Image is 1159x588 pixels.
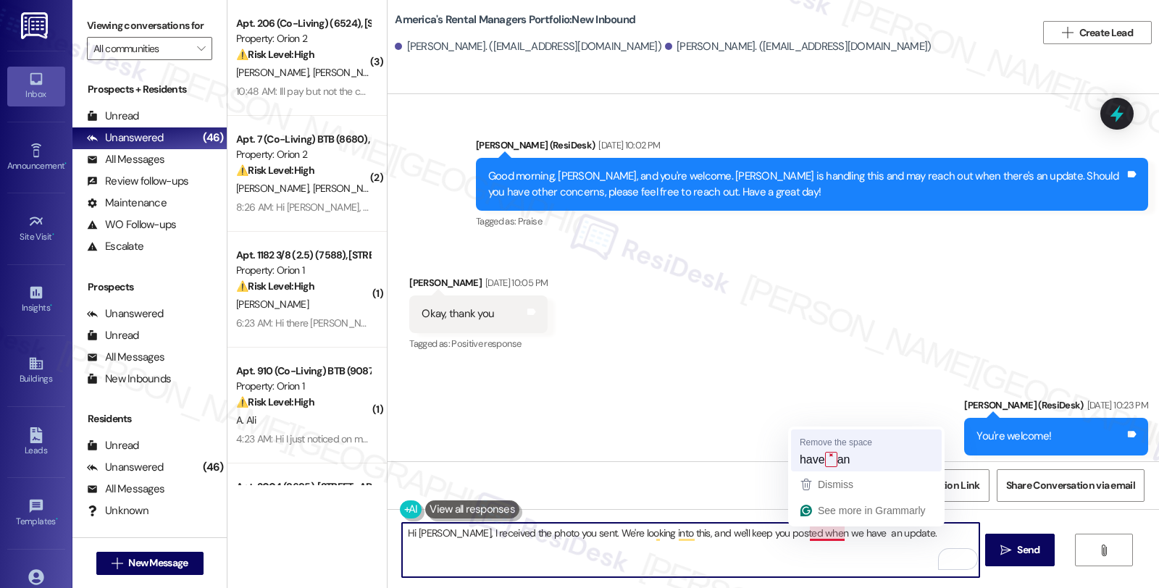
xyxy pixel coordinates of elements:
div: Residents [72,411,227,427]
a: Buildings [7,351,65,390]
input: All communities [93,37,189,60]
span: New Message [128,555,188,571]
span: Share Conversation via email [1006,478,1135,493]
a: Site Visit • [7,209,65,248]
div: 8:26 AM: Hi [PERSON_NAME], Thank you for your response. Please see the attachment. I paid $1300 +... [236,201,921,214]
a: Inbox [7,67,65,106]
div: Unknown [87,503,148,518]
div: 10:48 AM: Ill pay but not the community fee or extra fee [236,85,469,98]
div: (46) [199,456,227,479]
div: Property: Orion 2 [236,147,370,162]
i:  [1000,545,1011,556]
i:  [197,43,205,54]
div: Property: Orion 1 [236,379,370,394]
span: [PERSON_NAME] [236,298,309,311]
span: • [52,230,54,240]
div: Prospects [72,280,227,295]
strong: ⚠️ Risk Level: High [236,280,314,293]
span: • [56,514,58,524]
div: Unanswered [87,460,164,475]
div: Unread [87,328,139,343]
span: Get Conversation Link [879,478,979,493]
div: You're welcome! [976,429,1051,444]
div: Apt. 7 (Co-Living) BTB (8680), [STREET_ADDRESS] [236,132,370,147]
div: [PERSON_NAME]. ([EMAIL_ADDRESS][DOMAIN_NAME]) [665,39,932,54]
div: Property: Orion 2 [236,31,370,46]
span: [PERSON_NAME] [313,182,390,195]
span: [PERSON_NAME] [236,182,313,195]
span: Praise [518,215,542,227]
a: Insights • [7,280,65,319]
div: Tagged as: [409,333,548,354]
textarea: To enrich screen reader interactions, please activate Accessibility in Grammarly extension settings [402,523,979,577]
span: • [64,159,67,169]
div: Apt. 1182 3/8 (2.5) (7588), [STREET_ADDRESS] [236,248,370,263]
div: Unread [87,438,139,453]
button: Send [985,534,1055,566]
div: Tagged as: [476,211,1148,232]
div: Apt. 3004 (8695), [STREET_ADDRESS] [236,479,370,495]
div: [DATE] 10:05 PM [482,275,548,290]
strong: ⚠️ Risk Level: High [236,395,314,408]
div: Prospects + Residents [72,82,227,97]
div: Okay, thank you [422,306,494,322]
div: 6:23 AM: Hi there [PERSON_NAME], I have had no reach out by maintenance. The leakage continues to... [236,316,987,329]
div: All Messages [87,152,164,167]
label: Viewing conversations for [87,14,212,37]
div: Maintenance [87,196,167,211]
div: Property: Orion 1 [236,263,370,278]
span: Positive response [451,337,521,350]
i:  [112,558,122,569]
div: Escalate [87,239,143,254]
div: [PERSON_NAME]. ([EMAIL_ADDRESS][DOMAIN_NAME]) [395,39,661,54]
a: Leads [7,423,65,462]
div: Good morning, [PERSON_NAME], and you're welcome. [PERSON_NAME] is handling this and may reach out... [488,169,1125,200]
span: [PERSON_NAME] [236,66,313,79]
span: • [50,301,52,311]
span: Praise [1006,460,1030,472]
div: Unanswered [87,306,164,322]
div: All Messages [87,482,164,497]
button: New Message [96,552,204,575]
div: [PERSON_NAME] (ResiDesk) [964,398,1148,418]
strong: ⚠️ Risk Level: High [236,48,314,61]
div: Apt. 206 (Co-Living) (6524), [STREET_ADDRESS][PERSON_NAME] [236,16,370,31]
div: Unanswered [87,130,164,146]
span: A. Ali [236,413,256,427]
div: All Messages [87,350,164,365]
button: Share Conversation via email [997,469,1145,502]
i:  [1062,27,1073,38]
span: Create Lead [1079,25,1133,41]
div: Apt. 910 (Co-Living) BTB (9087), [STREET_ADDRESS][PERSON_NAME] [236,364,370,379]
button: Create Lead [1043,21,1152,44]
div: WO Follow-ups [87,217,176,232]
div: [PERSON_NAME] [409,275,548,295]
div: Tagged as: [964,455,1148,476]
div: [DATE] 10:23 PM [1084,398,1148,413]
div: Review follow-ups [87,174,188,189]
a: Templates • [7,494,65,533]
i:  [1098,545,1109,556]
div: [DATE] 10:02 PM [595,138,660,153]
b: America's Rental Managers Portfolio: New Inbound [395,12,635,28]
span: Send [1017,542,1039,558]
span: [PERSON_NAME] [313,66,390,79]
div: (46) [199,127,227,149]
strong: ⚠️ Risk Level: High [236,164,314,177]
div: [PERSON_NAME] (ResiDesk) [476,138,1148,158]
img: ResiDesk Logo [21,12,51,39]
div: New Inbounds [87,371,171,387]
div: Unread [87,109,139,124]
